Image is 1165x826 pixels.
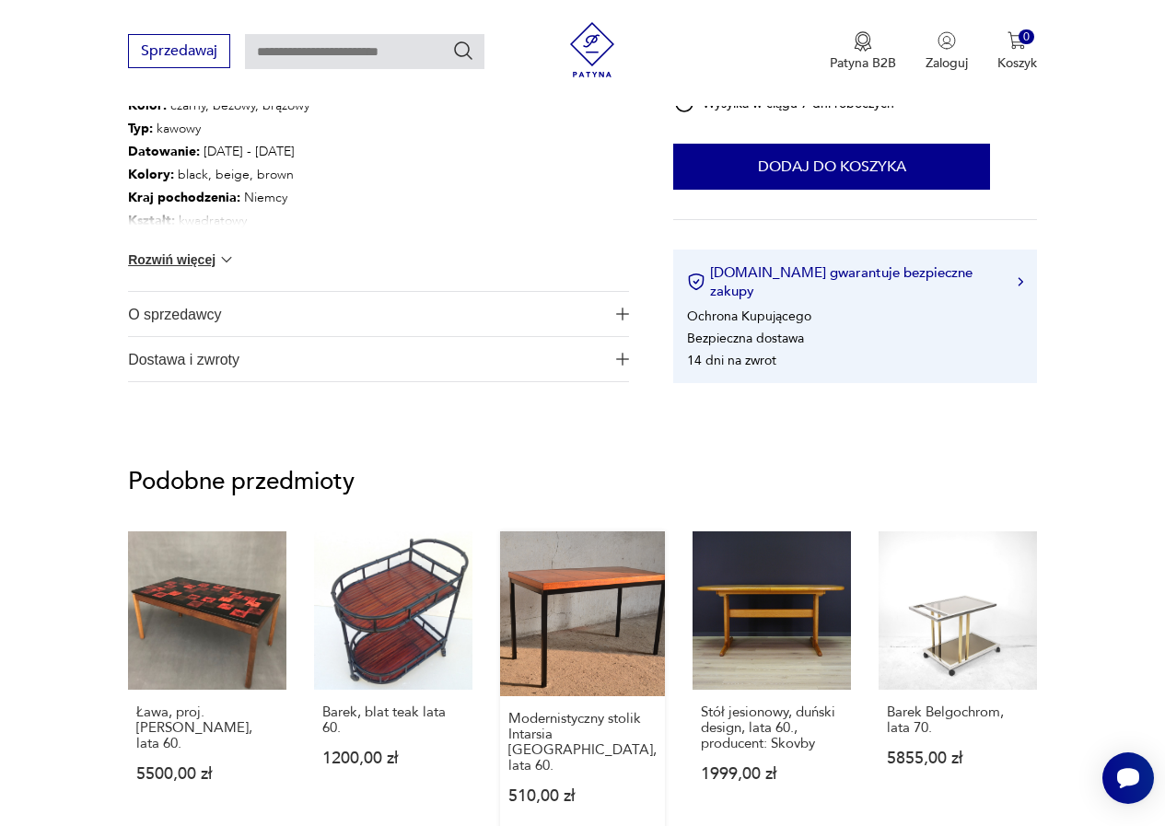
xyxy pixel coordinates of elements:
[128,189,240,206] b: Kraj pochodzenia :
[687,307,811,324] li: Ochrona Kupującego
[128,140,309,163] p: [DATE] - [DATE]
[128,209,309,232] p: kwadratowy
[997,31,1037,72] button: 0Koszyk
[1018,277,1023,286] img: Ikona strzałki w prawo
[136,704,278,751] p: Ława, proj. [PERSON_NAME], lata 60.
[1019,29,1034,45] div: 0
[830,31,896,72] button: Patyna B2B
[687,351,776,368] li: 14 dni na zwrot
[128,97,167,114] b: Kolor:
[1008,31,1026,50] img: Ikona koszyka
[926,54,968,72] p: Zaloguj
[830,54,896,72] p: Patyna B2B
[687,273,705,291] img: Ikona certyfikatu
[128,166,174,183] b: Kolory :
[887,750,1029,766] p: 5855,00 zł
[687,329,804,346] li: Bezpieczna dostawa
[128,212,175,229] b: Kształt :
[128,120,153,137] b: Typ :
[128,186,309,209] p: Niemcy
[136,766,278,782] p: 5500,00 zł
[128,34,230,68] button: Sprzedawaj
[128,143,200,160] b: Datowanie :
[926,31,968,72] button: Zaloguj
[128,250,235,269] button: Rozwiń więcej
[128,471,1037,493] p: Podobne przedmioty
[508,788,657,804] p: 510,00 zł
[128,292,604,336] span: O sprzedawcy
[128,163,309,186] p: black, beige, brown
[616,308,629,320] img: Ikona plusa
[322,704,464,736] p: Barek, blat teak lata 60.
[938,31,956,50] img: Ikonka użytkownika
[687,263,1023,300] button: [DOMAIN_NAME] gwarantuje bezpieczne zakupy
[322,750,464,766] p: 1200,00 zł
[701,704,843,751] p: Stół jesionowy, duński design, lata 60., producent: Skovby
[1102,752,1154,804] iframe: Smartsupp widget button
[217,250,236,269] img: chevron down
[673,144,990,190] button: Dodaj do koszyka
[508,711,657,774] p: Modernistyczny stolik Intarsia [GEOGRAPHIC_DATA], lata 60.
[128,46,230,59] a: Sprzedawaj
[997,54,1037,72] p: Koszyk
[854,31,872,52] img: Ikona medalu
[128,292,629,336] button: Ikona plusaO sprzedawcy
[887,704,1029,736] p: Barek Belgochrom, lata 70.
[452,40,474,62] button: Szukaj
[128,337,604,381] span: Dostawa i zwroty
[616,353,629,366] img: Ikona plusa
[701,766,843,782] p: 1999,00 zł
[128,337,629,381] button: Ikona plusaDostawa i zwroty
[128,117,309,140] p: kawowy
[565,22,620,77] img: Patyna - sklep z meblami i dekoracjami vintage
[830,31,896,72] a: Ikona medaluPatyna B2B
